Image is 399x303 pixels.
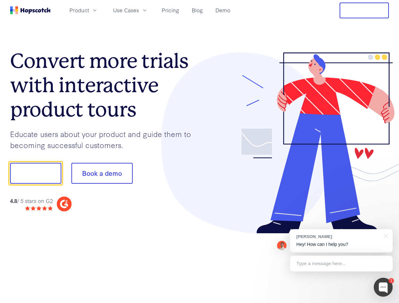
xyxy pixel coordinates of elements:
strong: 4.8 [10,197,17,204]
a: Pricing [159,5,182,15]
button: Show me! [10,163,61,184]
button: Product [66,5,102,15]
div: 1 [389,278,394,283]
button: Free Trial [340,3,389,18]
p: Hey! How can I help you? [296,241,386,248]
div: Type a message here... [290,256,393,271]
a: Home [10,6,51,14]
h1: Convert more trials with interactive product tours [10,49,200,122]
a: Blog [189,5,205,15]
span: Use Cases [113,6,139,14]
button: Book a demo [71,163,133,184]
span: Product [70,6,89,14]
button: Use Cases [109,5,152,15]
p: Educate users about your product and guide them to becoming successful customers. [10,128,200,150]
div: [PERSON_NAME] [296,234,380,240]
a: Demo [213,5,233,15]
img: Mark Spera [277,241,287,250]
div: / 5 stars on G2 [10,197,53,205]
